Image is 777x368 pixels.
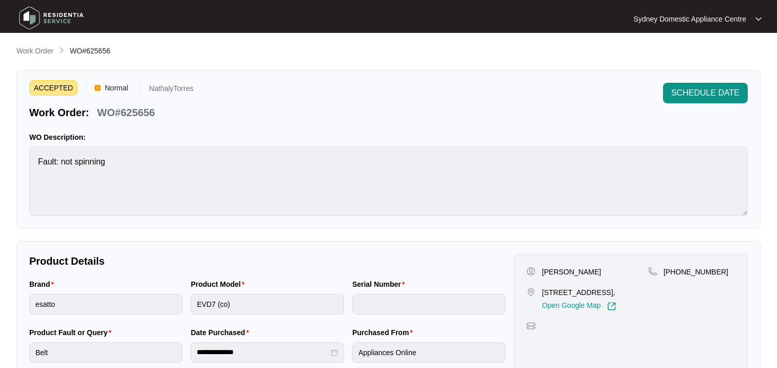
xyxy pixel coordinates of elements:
img: chevron-right [58,46,66,54]
label: Serial Number [352,279,409,289]
label: Brand [29,279,58,289]
span: Normal [101,80,132,96]
p: [PHONE_NUMBER] [664,267,728,277]
label: Product Fault or Query [29,327,116,338]
input: Product Fault or Query [29,342,182,363]
img: Link-External [607,302,616,311]
input: Product Model [191,294,344,315]
p: Product Details [29,254,505,268]
span: SCHEDULE DATE [671,87,740,99]
p: Sydney Domestic Appliance Centre [634,14,746,24]
img: Vercel Logo [94,85,101,91]
p: Work Order: [29,105,89,120]
p: WO Description: [29,132,748,142]
img: map-pin [648,267,657,276]
img: user-pin [526,267,536,276]
input: Serial Number [352,294,505,315]
img: map-pin [526,321,536,330]
span: WO#625656 [70,47,110,55]
textarea: Fault: not spinning [29,146,748,216]
img: residentia service logo [15,3,87,33]
input: Date Purchased [197,347,328,358]
img: dropdown arrow [755,16,762,22]
label: Date Purchased [191,327,253,338]
input: Brand [29,294,182,315]
label: Purchased From [352,327,417,338]
p: NathalyTorres [149,85,193,96]
a: Work Order [14,46,55,57]
a: Open Google Map [542,302,616,311]
input: Purchased From [352,342,505,363]
span: ACCEPTED [29,80,78,96]
p: [STREET_ADDRESS], [542,287,616,298]
button: SCHEDULE DATE [663,83,748,103]
label: Product Model [191,279,249,289]
p: Work Order [16,46,53,56]
p: [PERSON_NAME] [542,267,601,277]
p: WO#625656 [97,105,155,120]
img: map-pin [526,287,536,297]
